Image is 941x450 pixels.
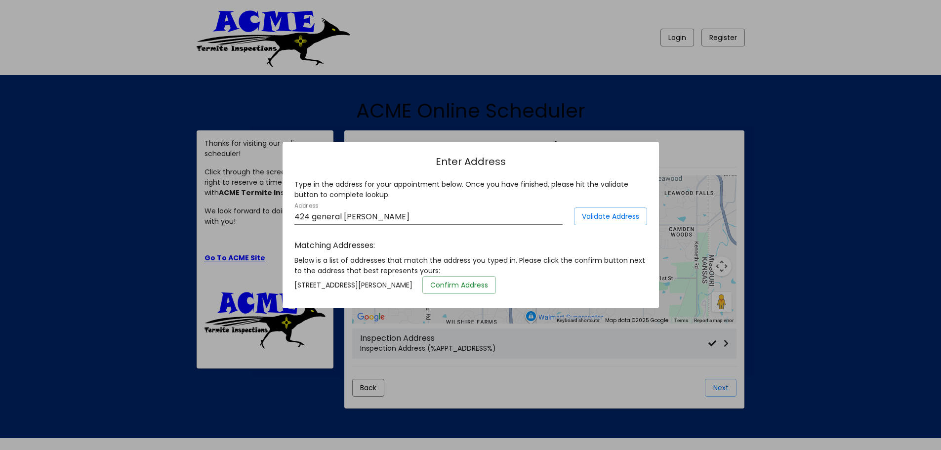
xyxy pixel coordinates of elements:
div: [STREET_ADDRESS][PERSON_NAME] [287,276,655,294]
h1: Enter Address [294,154,647,169]
button: Confirm Address [422,276,496,294]
h3: Matching Addresses: [294,240,647,251]
div: Type in the address for your appointment below. Once you have finished, please hit the validate b... [294,179,647,200]
span: Confirm Address [430,280,488,290]
button: Validate Address [574,207,647,225]
span: Validate Address [582,211,639,221]
div: Below is a list of addresses that match the address you typed in. Please click the confirm button... [294,255,647,276]
input: Address [294,212,563,221]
